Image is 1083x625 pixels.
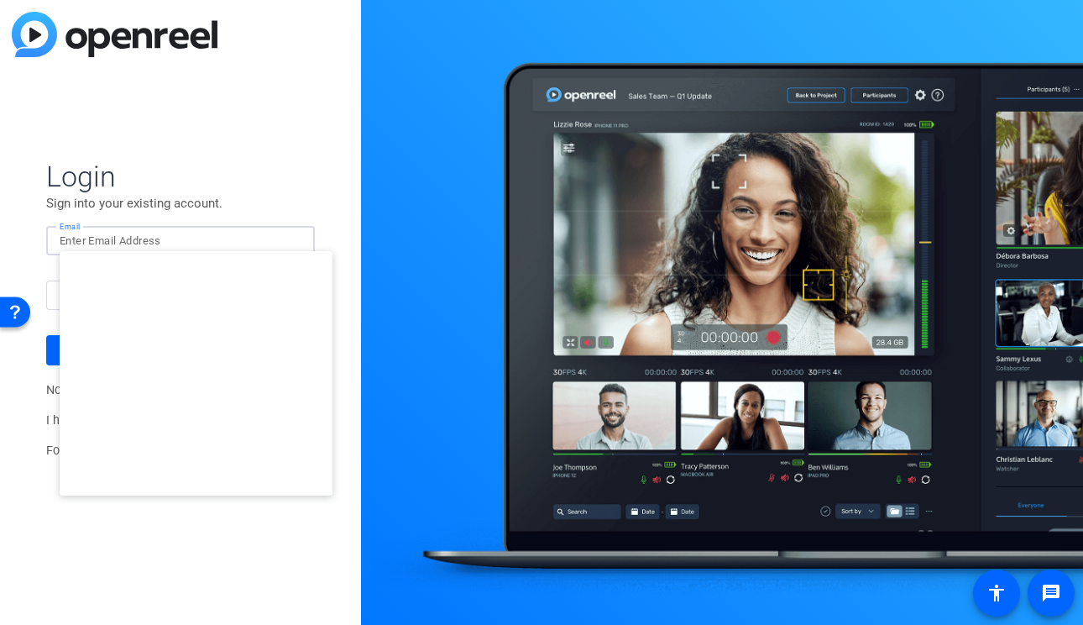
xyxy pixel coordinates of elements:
[46,159,315,194] span: Login
[46,444,204,458] span: Forgot password?
[1041,583,1061,603] mat-icon: message
[46,335,315,365] button: Sign in
[60,222,81,231] mat-label: Email
[46,383,222,397] span: No account?
[60,231,301,251] input: Enter Email Address
[46,194,315,213] p: Sign into your existing account.
[986,583,1007,603] mat-icon: accessibility
[281,231,293,251] img: icon_180.svg
[46,413,245,428] span: I have a Session ID.
[12,12,217,57] img: blue-gradient.svg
